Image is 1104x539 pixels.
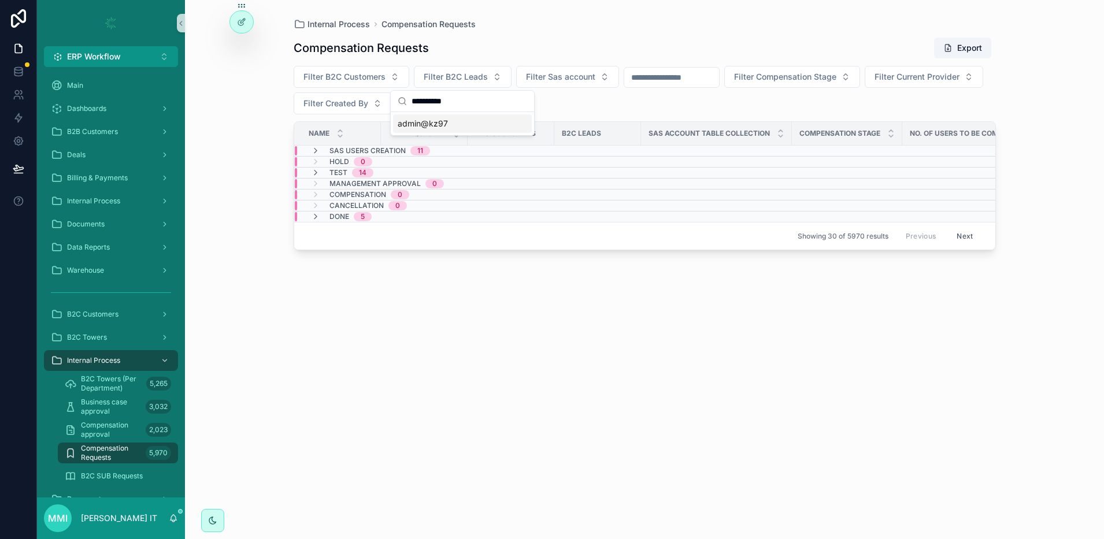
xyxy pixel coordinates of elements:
[294,18,370,30] a: Internal Process
[734,71,836,83] span: Filter Compensation Stage
[44,350,178,371] a: Internal Process
[516,66,619,88] button: Select Button
[44,327,178,348] a: B2C Towers
[67,81,83,90] span: Main
[37,67,185,497] div: scrollable content
[649,129,770,138] span: Sas account table collection
[48,511,68,525] span: MMI
[44,144,178,165] a: Deals
[81,512,157,524] p: [PERSON_NAME] IT
[67,220,105,229] span: Documents
[67,104,106,113] span: Dashboards
[424,71,488,83] span: Filter B2C Leads
[44,260,178,281] a: Warehouse
[81,444,141,462] span: Compensation Requests
[875,71,959,83] span: Filter Current Provider
[329,212,349,221] span: Done
[44,75,178,96] a: Main
[329,168,347,177] span: Test
[395,201,400,210] div: 0
[308,18,370,30] span: Internal Process
[58,396,178,417] a: Business case approval3,032
[381,18,476,30] a: Compensation Requests
[398,118,448,129] span: admin@kz97
[146,400,171,414] div: 3,032
[81,397,141,416] span: Business case approval
[146,423,171,437] div: 2,023
[294,40,429,56] h1: Compensation Requests
[329,201,384,210] span: Cancellation
[414,66,512,88] button: Select Button
[58,443,178,463] a: Compensation Requests5,970
[562,129,601,138] span: B2C Leads
[67,356,120,365] span: Internal Process
[67,51,121,62] span: ERP Workflow
[44,121,178,142] a: B2B Customers
[44,214,178,235] a: Documents
[303,98,368,109] span: Filter Created By
[391,112,534,135] div: Suggestions
[67,495,105,504] span: Documents
[67,310,118,319] span: B2C Customers
[67,150,86,159] span: Deals
[910,129,1035,138] span: No. Of Users to be compensated
[724,66,860,88] button: Select Button
[67,243,110,252] span: Data Reports
[67,196,120,206] span: Internal Process
[102,14,120,32] img: App logo
[417,146,423,155] div: 11
[81,421,141,439] span: Compensation approval
[44,46,178,67] button: Select Button
[526,71,595,83] span: Filter Sas account
[146,377,171,391] div: 5,265
[67,333,107,342] span: B2C Towers
[146,446,171,460] div: 5,970
[361,157,365,166] div: 0
[359,168,366,177] div: 14
[58,419,178,440] a: Compensation approval2,023
[58,373,178,394] a: B2C Towers (Per Department)5,265
[361,212,365,221] div: 5
[865,66,983,88] button: Select Button
[398,190,402,199] div: 0
[934,38,991,58] button: Export
[798,232,888,241] span: Showing 30 of 5970 results
[294,66,409,88] button: Select Button
[799,129,880,138] span: Compensation Stage
[81,374,142,393] span: B2C Towers (Per Department)
[44,304,178,325] a: B2C Customers
[329,157,349,166] span: Hold
[329,190,386,199] span: Compensation
[329,179,421,188] span: Management Approval
[44,168,178,188] a: Billing & Payments
[309,129,329,138] span: Name
[67,173,128,183] span: Billing & Payments
[294,92,392,114] button: Select Button
[303,71,386,83] span: Filter B2C Customers
[329,146,406,155] span: SAS Users Creation
[81,471,143,481] span: B2C SUB Requests
[432,179,437,188] div: 0
[44,98,178,119] a: Dashboards
[58,466,178,486] a: B2C SUB Requests
[44,489,178,510] a: Documents
[44,191,178,211] a: Internal Process
[67,266,104,275] span: Warehouse
[44,237,178,258] a: Data Reports
[949,227,981,245] button: Next
[67,127,118,136] span: B2B Customers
